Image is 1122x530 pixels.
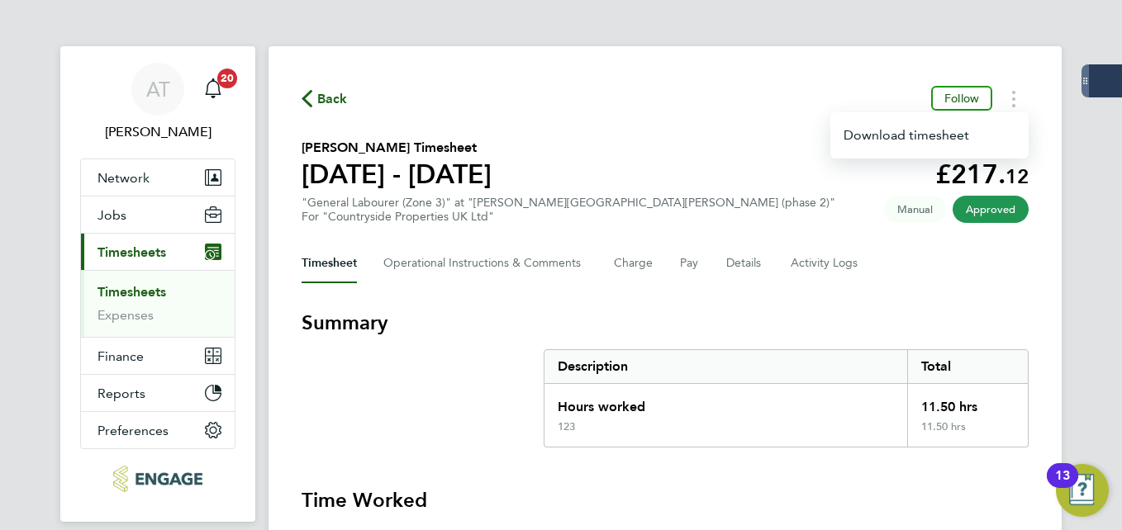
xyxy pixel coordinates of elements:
[830,119,1029,152] a: Timesheets Menu
[302,487,1029,513] h3: Time Worked
[302,210,835,224] div: For "Countryside Properties UK Ltd"
[217,69,237,88] span: 20
[97,307,154,323] a: Expenses
[953,196,1029,223] span: This timesheet has been approved.
[907,420,1028,447] div: 11.50 hrs
[97,170,150,186] span: Network
[1056,464,1109,517] button: Open Resource Center, 13 new notifications
[544,349,1029,447] div: Summary
[146,78,170,100] span: AT
[60,46,255,522] nav: Main navigation
[97,207,126,223] span: Jobs
[302,158,492,191] h1: [DATE] - [DATE]
[81,234,235,270] button: Timesheets
[197,63,230,116] a: 20
[544,384,907,420] div: Hours worked
[97,348,144,364] span: Finance
[614,244,654,283] button: Charge
[81,375,235,411] button: Reports
[97,244,166,260] span: Timesheets
[81,338,235,374] button: Finance
[80,466,235,492] a: Go to home page
[558,420,575,433] div: 123
[113,466,202,492] img: konnectrecruit-logo-retina.png
[907,384,1028,420] div: 11.50 hrs
[81,412,235,448] button: Preferences
[302,310,1029,336] h3: Summary
[884,196,946,223] span: This timesheet was manually created.
[726,244,764,283] button: Details
[302,88,348,109] button: Back
[907,350,1028,383] div: Total
[97,386,145,401] span: Reports
[680,244,700,283] button: Pay
[80,122,235,142] span: Amelia Taylor
[944,91,979,106] span: Follow
[1055,476,1070,497] div: 13
[81,196,235,233] button: Jobs
[302,138,492,158] h2: [PERSON_NAME] Timesheet
[931,86,992,111] button: Follow
[1006,164,1029,188] span: 12
[999,86,1029,111] button: Timesheets Menu
[383,244,587,283] button: Operational Instructions & Comments
[80,63,235,142] a: AT[PERSON_NAME]
[935,159,1029,190] app-decimal: £217.
[791,244,860,283] button: Activity Logs
[81,270,235,337] div: Timesheets
[81,159,235,196] button: Network
[302,196,835,224] div: "General Labourer (Zone 3)" at "[PERSON_NAME][GEOGRAPHIC_DATA][PERSON_NAME] (phase 2)"
[97,284,166,300] a: Timesheets
[97,423,169,438] span: Preferences
[302,244,357,283] button: Timesheet
[317,89,348,109] span: Back
[544,350,907,383] div: Description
